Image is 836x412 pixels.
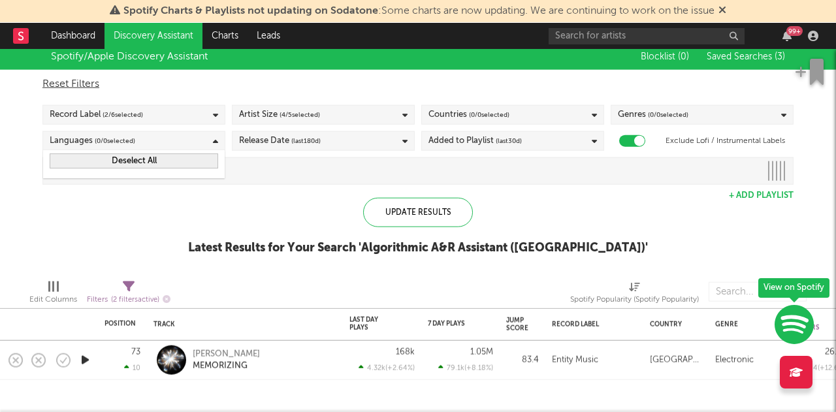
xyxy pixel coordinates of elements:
span: ( 0 / 0 selected) [648,107,688,123]
span: Spotify Charts & Playlists not updating on Sodatone [123,6,378,16]
span: : Some charts are now updating. We are continuing to work on the issue [123,6,715,16]
a: [PERSON_NAME]MEMORIZING [193,348,260,372]
div: Position [104,319,136,327]
div: Countries [428,107,509,123]
div: 168k [396,348,415,357]
div: 4.32k ( +2.64 % ) [359,364,415,372]
div: View on Spotify [758,278,829,298]
span: ( 0 / 0 selected) [469,107,509,123]
div: Spotify Popularity (Spotify Popularity) [570,292,699,308]
div: 83.4 [506,352,539,368]
div: Update Results [363,198,473,227]
div: Filters(2 filters active) [87,276,170,313]
div: Filters [87,291,170,308]
a: Dashboard [42,23,104,49]
input: Loading... [58,158,760,184]
div: Entity Music [552,352,598,368]
div: Edit Columns [29,276,77,313]
div: Track [153,321,330,328]
a: Discovery Assistant [104,23,202,49]
div: Spotify Popularity (Spotify Popularity) [570,276,699,313]
label: Exclude Lofi / Instrumental Labels [666,133,785,149]
div: Reset Filters [42,76,794,92]
div: [PERSON_NAME] [193,348,260,360]
button: + Add Playlist [729,191,794,200]
div: Release Date [239,133,321,149]
div: Genre [715,321,761,328]
span: (last 180 d) [291,133,321,149]
span: (last 30 d) [496,133,522,149]
div: 7 Day Plays [428,319,474,327]
div: 99 + [786,26,803,36]
input: Search... [709,282,807,302]
div: [GEOGRAPHIC_DATA] [650,352,702,368]
span: Blocklist [641,52,689,61]
div: 79.1k ( +8.18 % ) [438,364,493,372]
div: Last Day Plays [349,315,395,331]
button: 99+ [782,31,792,41]
span: ( 3 ) [775,52,785,61]
button: Saved Searches (3) [703,52,785,62]
button: Deselect All [50,153,218,168]
div: Added to Playlist [428,133,522,149]
div: 1.05M [470,348,493,357]
input: Search for artists [549,28,745,44]
div: Electronic [715,352,754,368]
span: ( 0 / 0 selected) [95,133,135,149]
div: Jump Score [506,317,528,332]
div: Record Label [552,321,630,328]
div: Country [650,321,696,328]
div: Spotify/Apple Discovery Assistant [51,49,208,65]
div: MEMORIZING [193,360,260,372]
span: ( 0 ) [678,52,689,61]
a: Charts [202,23,248,49]
div: 73 [131,348,140,357]
span: ( 4 / 5 selected) [280,107,320,123]
div: Languages [50,133,135,149]
div: Latest Results for Your Search ' Algorithmic A&R Assistant ([GEOGRAPHIC_DATA]) ' [188,240,648,256]
div: Record Label [50,107,143,123]
span: ( 2 / 6 selected) [103,107,143,123]
span: Saved Searches [707,52,785,61]
div: Artist Size [239,107,320,123]
div: 10 [124,364,140,372]
div: Edit Columns [29,292,77,308]
span: Dismiss [718,6,726,16]
a: Leads [248,23,289,49]
div: Genres [618,107,688,123]
span: ( 2 filters active) [111,296,159,303]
